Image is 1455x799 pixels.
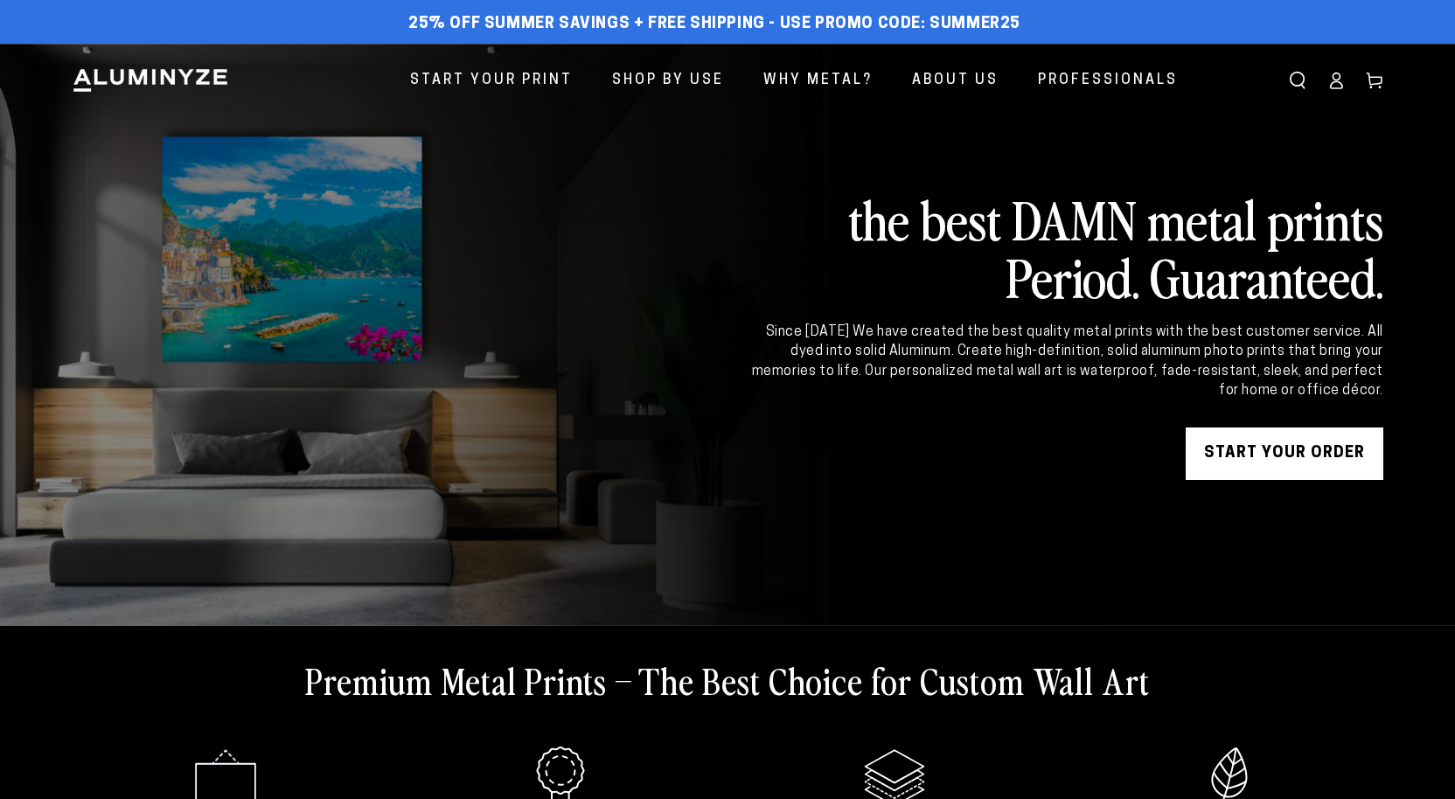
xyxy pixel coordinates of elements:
[748,190,1383,305] h2: the best DAMN metal prints Period. Guaranteed.
[763,68,873,94] span: Why Metal?
[1038,68,1178,94] span: Professionals
[408,15,1020,34] span: 25% off Summer Savings + Free Shipping - Use Promo Code: SUMMER25
[912,68,999,94] span: About Us
[1186,427,1383,480] a: START YOUR Order
[612,68,724,94] span: Shop By Use
[599,58,737,104] a: Shop By Use
[750,58,886,104] a: Why Metal?
[899,58,1012,104] a: About Us
[1278,61,1317,100] summary: Search our site
[72,67,229,94] img: Aluminyze
[748,323,1383,401] div: Since [DATE] We have created the best quality metal prints with the best customer service. All dy...
[1025,58,1191,104] a: Professionals
[305,657,1150,703] h2: Premium Metal Prints – The Best Choice for Custom Wall Art
[397,58,586,104] a: Start Your Print
[410,68,573,94] span: Start Your Print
